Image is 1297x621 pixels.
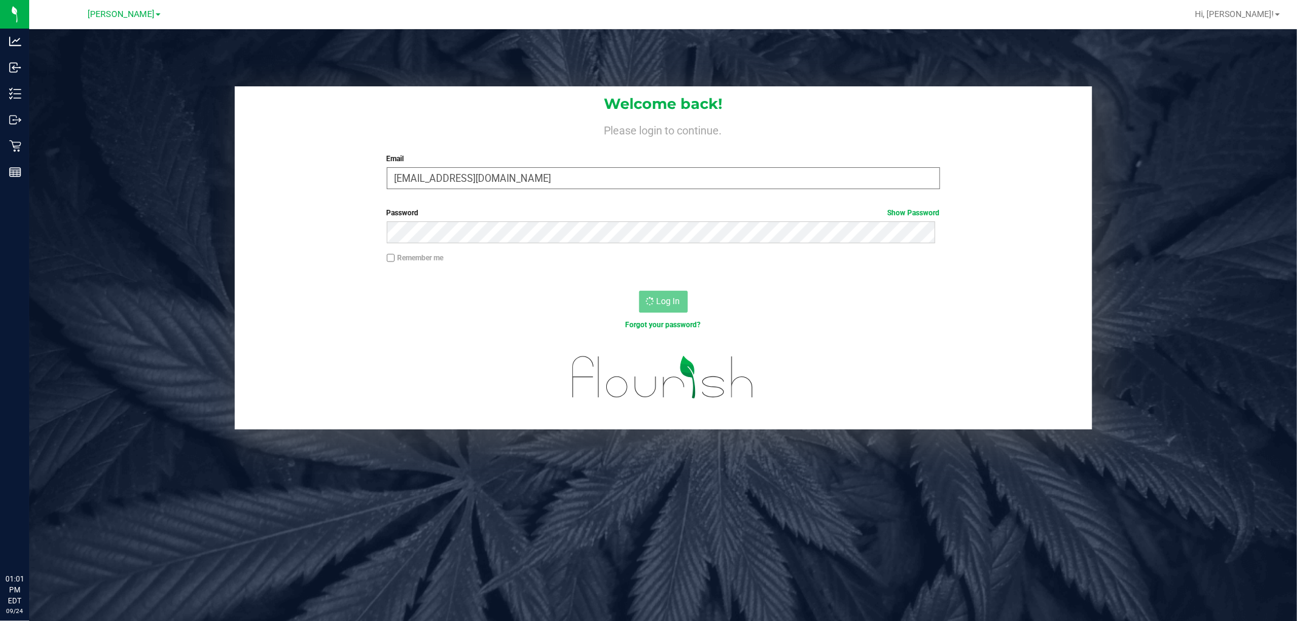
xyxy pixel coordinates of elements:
[639,291,688,313] button: Log In
[235,122,1092,136] h4: Please login to continue.
[235,96,1092,112] h1: Welcome back!
[5,606,24,616] p: 09/24
[888,209,940,217] a: Show Password
[9,114,21,126] inline-svg: Outbound
[9,88,21,100] inline-svg: Inventory
[387,252,444,263] label: Remember me
[9,166,21,178] inline-svg: Reports
[387,209,419,217] span: Password
[657,296,680,306] span: Log In
[387,254,395,262] input: Remember me
[88,9,154,19] span: [PERSON_NAME]
[9,35,21,47] inline-svg: Analytics
[556,343,770,412] img: flourish_logo.svg
[5,574,24,606] p: 01:01 PM EDT
[9,61,21,74] inline-svg: Inbound
[626,321,701,329] a: Forgot your password?
[9,140,21,152] inline-svg: Retail
[1195,9,1274,19] span: Hi, [PERSON_NAME]!
[387,153,940,164] label: Email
